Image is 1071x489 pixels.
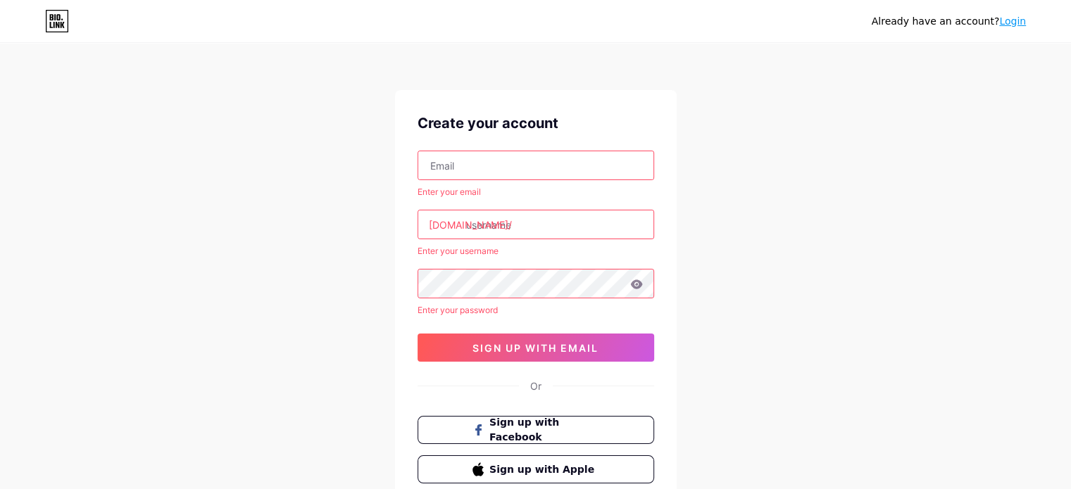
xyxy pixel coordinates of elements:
div: Enter your username [418,245,654,258]
button: Sign up with Apple [418,455,654,483]
div: [DOMAIN_NAME]/ [429,217,512,232]
span: Sign up with Facebook [489,415,599,445]
button: Sign up with Facebook [418,416,654,444]
input: Email [418,151,653,179]
div: Already have an account? [872,14,1026,29]
div: Enter your email [418,186,654,198]
div: Enter your password [418,304,654,317]
div: Or [530,379,541,393]
input: username [418,210,653,239]
div: Create your account [418,113,654,134]
span: Sign up with Apple [489,462,599,477]
span: sign up with email [472,342,599,354]
a: Login [999,15,1026,27]
button: sign up with email [418,334,654,362]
